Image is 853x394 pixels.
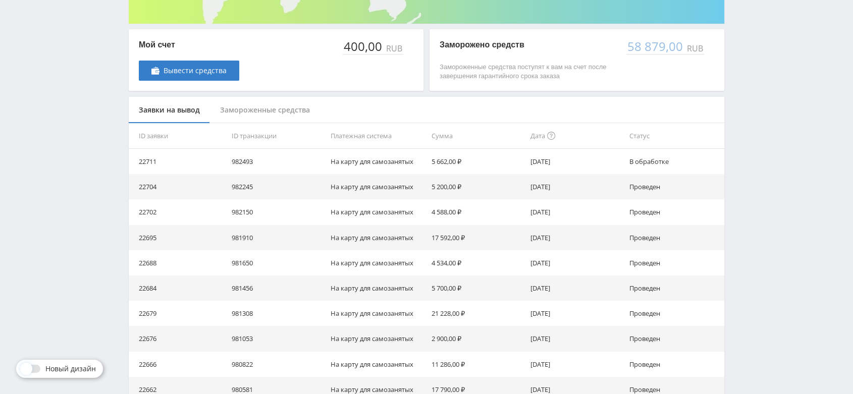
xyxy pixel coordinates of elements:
td: [DATE] [526,352,625,377]
td: 982493 [228,149,327,174]
td: Проведен [625,352,724,377]
td: 22666 [129,352,228,377]
p: Замороженные средства поступят к вам на счет после завершения гарантийного срока заказа [440,63,616,81]
td: 4 588,00 ₽ [427,199,526,224]
td: На карту для самозанятых [327,199,427,224]
td: 22684 [129,275,228,301]
td: На карту для самозанятых [327,225,427,250]
td: На карту для самозанятых [327,250,427,275]
td: 17 592,00 ₽ [427,225,526,250]
th: ID транзакции [228,123,327,149]
td: [DATE] [526,174,625,199]
td: [DATE] [526,326,625,351]
td: 22702 [129,199,228,224]
td: 981456 [228,275,327,301]
td: 5 700,00 ₽ [427,275,526,301]
td: На карту для самозанятых [327,301,427,326]
td: На карту для самозанятых [327,352,427,377]
th: Сумма [427,123,526,149]
p: Мой счет [139,39,239,50]
td: 981910 [228,225,327,250]
td: 5 662,00 ₽ [427,149,526,174]
div: Замороженные средства [210,97,320,124]
td: На карту для самозанятых [327,275,427,301]
td: На карту для самозанятых [327,326,427,351]
td: 980822 [228,352,327,377]
td: [DATE] [526,149,625,174]
td: 22704 [129,174,228,199]
td: 22711 [129,149,228,174]
td: 981650 [228,250,327,275]
div: Заявки на вывод [129,97,210,124]
span: Новый дизайн [45,365,96,373]
a: Вывести средства [139,61,239,81]
div: 400,00 [343,39,384,53]
td: Проведен [625,225,724,250]
td: 22695 [129,225,228,250]
td: 11 286,00 ₽ [427,352,526,377]
td: 981308 [228,301,327,326]
td: 22688 [129,250,228,275]
td: 981053 [228,326,327,351]
td: Проведен [625,301,724,326]
th: Платежная система [327,123,427,149]
th: ID заявки [129,123,228,149]
td: Проведен [625,326,724,351]
td: 2 900,00 ₽ [427,326,526,351]
th: Дата [526,123,625,149]
td: [DATE] [526,199,625,224]
td: 21 228,00 ₽ [427,301,526,326]
td: На карту для самозанятых [327,149,427,174]
td: 5 200,00 ₽ [427,174,526,199]
th: Статус [625,123,724,149]
td: Проведен [625,199,724,224]
td: Проведен [625,275,724,301]
td: Проведен [625,250,724,275]
div: RUB [384,44,403,53]
td: На карту для самозанятых [327,174,427,199]
td: 4 534,00 ₽ [427,250,526,275]
td: Проведен [625,174,724,199]
td: [DATE] [526,250,625,275]
td: 22679 [129,301,228,326]
td: [DATE] [526,225,625,250]
td: [DATE] [526,301,625,326]
div: RUB [685,44,704,53]
td: 982245 [228,174,327,199]
td: 982150 [228,199,327,224]
td: [DATE] [526,275,625,301]
td: 22676 [129,326,228,351]
span: Вывести средства [164,67,227,75]
div: 58 879,00 [626,39,685,53]
p: Заморожено средств [440,39,616,50]
td: В обработке [625,149,724,174]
